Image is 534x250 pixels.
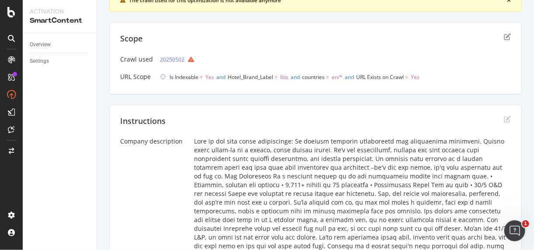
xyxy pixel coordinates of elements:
span: countries [302,73,325,81]
span: Hotel_Brand_Label [228,73,273,81]
span: = [200,73,203,81]
span: URL Exists on Crawl [356,73,404,81]
div: Settings [30,57,49,66]
span: Ibis [280,73,288,81]
div: Crawl used [120,55,153,64]
div: edit [504,116,511,123]
iframe: Intercom live chat [504,220,525,241]
span: = [274,73,277,81]
span: = [405,73,408,81]
span: and [345,73,354,81]
span: Is Indexable [170,73,198,81]
span: and [216,73,225,81]
a: Overview [30,40,90,49]
div: Overview [30,40,51,49]
div: Company description [120,137,187,146]
span: Yes [411,73,420,81]
span: and [291,73,300,81]
span: = [326,73,329,81]
span: Yes [205,73,214,81]
div: Instructions [120,116,166,127]
div: URL Scope [120,72,153,81]
a: Settings [30,57,90,66]
span: 1 [522,220,529,227]
div: edit [504,33,511,40]
a: 20250502 [160,55,184,64]
div: Scope [120,33,142,45]
div: SmartContent [30,16,90,26]
div: Activation [30,7,90,16]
